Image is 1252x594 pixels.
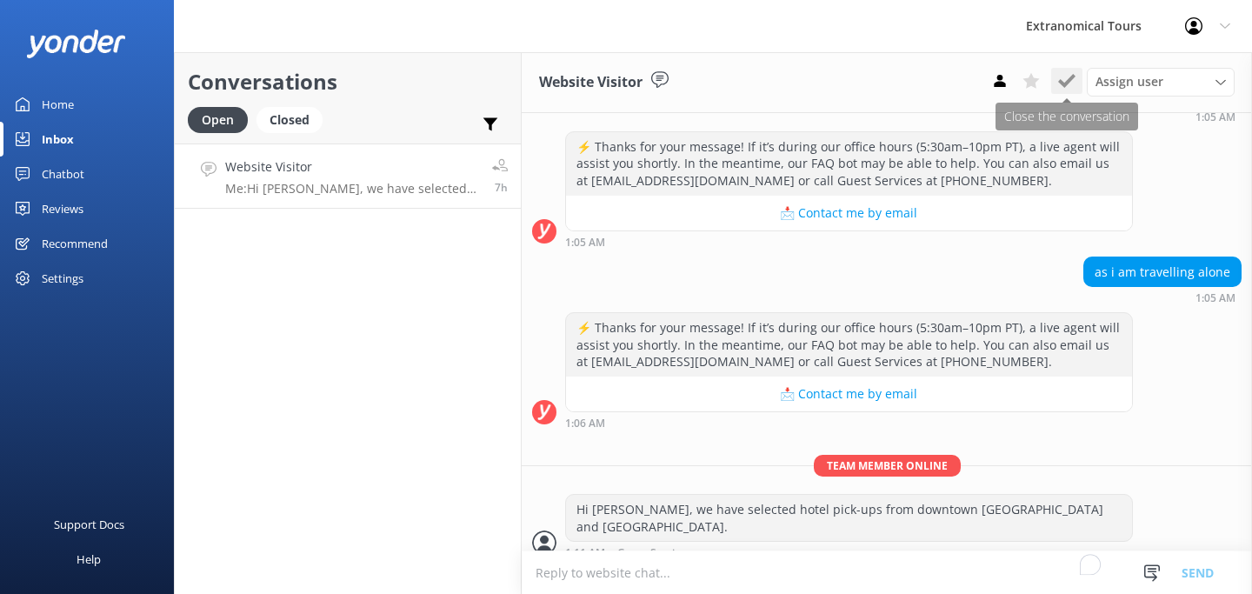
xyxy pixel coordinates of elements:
div: as i am travelling alone [1084,257,1241,287]
strong: 1:05 AM [1195,293,1235,304]
span: Assign user [1095,72,1163,91]
span: Guest Services [617,548,691,559]
a: Website VisitorMe:Hi [PERSON_NAME], we have selected hotel pick-ups from downtown [GEOGRAPHIC_DAT... [175,143,521,209]
span: Sep 04 2025 10:11am (UTC -07:00) America/Tijuana [495,180,508,195]
div: Closed [256,107,323,133]
div: Reviews [42,191,83,226]
button: 📩 Contact me by email [566,196,1132,230]
div: Inbox [42,122,74,157]
div: ⚡ Thanks for your message! If it’s during our office hours (5:30am–10pm PT), a live agent will as... [566,132,1132,196]
div: Chatbot [42,157,84,191]
div: Sep 04 2025 10:05am (UTC -07:00) America/Tijuana [565,236,1133,248]
div: ⚡ Thanks for your message! If it’s during our office hours (5:30am–10pm PT), a live agent will as... [566,313,1132,377]
div: Sep 04 2025 10:05am (UTC -07:00) America/Tijuana [1083,291,1242,304]
h3: Website Visitor [539,71,643,94]
p: Me: Hi [PERSON_NAME], we have selected hotel pick-ups from downtown [GEOGRAPHIC_DATA] and [GEOGRA... [225,181,479,197]
strong: 1:05 AM [1195,112,1235,123]
div: Sep 04 2025 10:06am (UTC -07:00) America/Tijuana [565,417,1133,429]
div: Open [188,107,248,133]
a: Open [188,110,256,129]
strong: 1:06 AM [565,418,605,429]
button: 📩 Contact me by email [566,377,1132,411]
a: Closed [256,110,331,129]
strong: 1:11 AM [565,548,605,559]
div: Support Docs [54,507,124,542]
div: Sep 04 2025 10:11am (UTC -07:00) America/Tijuana [565,546,1133,559]
div: Settings [42,261,83,296]
strong: 1:05 AM [565,237,605,248]
div: Home [42,87,74,122]
div: Assign User [1087,68,1235,96]
img: yonder-white-logo.png [26,30,126,58]
div: Recommend [42,226,108,261]
textarea: To enrich screen reader interactions, please activate Accessibility in Grammarly extension settings [522,551,1252,594]
h2: Conversations [188,65,508,98]
h4: Website Visitor [225,157,479,177]
span: Team member online [814,455,961,477]
div: Sep 04 2025 10:05am (UTC -07:00) America/Tijuana [1017,110,1242,123]
div: Help [77,542,101,577]
div: Hi [PERSON_NAME], we have selected hotel pick-ups from downtown [GEOGRAPHIC_DATA] and [GEOGRAPHIC... [566,495,1132,541]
